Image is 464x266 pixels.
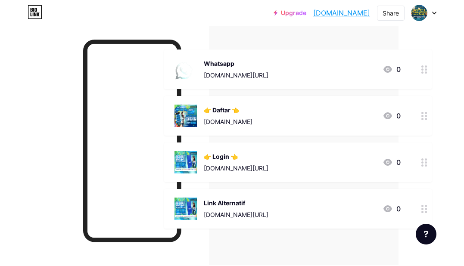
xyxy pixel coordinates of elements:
[174,58,197,80] img: Whatsapp
[204,71,268,80] div: [DOMAIN_NAME][URL]
[274,9,306,16] a: Upgrade
[204,210,268,219] div: [DOMAIN_NAME][URL]
[204,105,252,114] div: 👉 Daftar 👈
[383,9,399,18] div: Share
[204,152,268,161] div: 👉 Login 👈
[164,25,209,35] div: + Add header
[174,151,197,173] img: 👉 Login 👈
[164,249,432,258] div: SOCIALS
[204,117,252,126] div: [DOMAIN_NAME]
[383,64,401,74] div: 0
[204,164,268,173] div: [DOMAIN_NAME][URL]
[204,59,268,68] div: Whatsapp
[174,105,197,127] img: 👉 Daftar 👈
[313,8,370,18] a: [DOMAIN_NAME]
[174,198,197,220] img: Link Alternatif
[383,157,401,167] div: 0
[411,5,427,21] img: Kartika Oktavia
[383,204,401,214] div: 0
[204,198,268,207] div: Link Alternatif
[383,111,401,121] div: 0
